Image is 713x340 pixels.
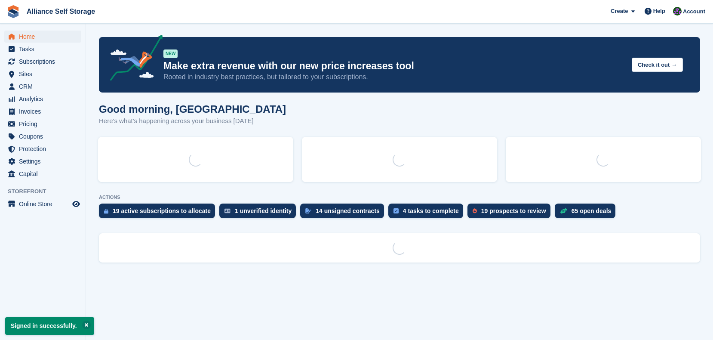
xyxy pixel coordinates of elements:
img: prospect-51fa495bee0391a8d652442698ab0144808aea92771e9ea1ae160a38d050c398.svg [473,208,477,213]
img: price-adjustments-announcement-icon-8257ccfd72463d97f412b2fc003d46551f7dbcb40ab6d574587a9cd5c0d94... [103,35,163,84]
span: Analytics [19,93,71,105]
a: Alliance Self Storage [23,4,98,19]
p: Make extra revenue with our new price increases tool [163,60,625,72]
span: Capital [19,168,71,180]
a: 19 prospects to review [467,204,555,223]
div: NEW [163,49,178,58]
span: Coupons [19,130,71,142]
a: menu [4,118,81,130]
span: Subscriptions [19,56,71,68]
p: ACTIONS [99,195,700,200]
img: active_subscription_to_allocate_icon-d502201f5373d7db506a760aba3b589e785aa758c864c3986d89f69b8ff3... [104,208,108,214]
h1: Good morning, [GEOGRAPHIC_DATA] [99,103,286,115]
span: Help [653,7,665,15]
span: Tasks [19,43,71,55]
div: 1 unverified identity [235,207,292,214]
img: contract_signature_icon-13c848040528278c33f63329250d36e43548de30e8caae1d1a13099fd9432cc5.svg [305,208,311,213]
a: 65 open deals [555,204,620,223]
a: menu [4,168,81,180]
span: Settings [19,155,71,167]
a: menu [4,143,81,155]
div: 19 active subscriptions to allocate [113,207,211,214]
a: menu [4,130,81,142]
img: deal-1b604bf984904fb50ccaf53a9ad4b4a5d6e5aea283cecdc64d6e3604feb123c2.svg [560,208,567,214]
span: Online Store [19,198,71,210]
div: 4 tasks to complete [403,207,459,214]
span: CRM [19,80,71,93]
span: Pricing [19,118,71,130]
a: menu [4,93,81,105]
p: Signed in successfully. [5,317,94,335]
a: 1 unverified identity [219,204,300,223]
span: Create [611,7,628,15]
a: menu [4,68,81,80]
a: menu [4,43,81,55]
a: menu [4,80,81,93]
a: menu [4,198,81,210]
span: Storefront [8,187,86,196]
img: task-75834270c22a3079a89374b754ae025e5fb1db73e45f91037f5363f120a921f8.svg [393,208,399,213]
span: Home [19,31,71,43]
img: stora-icon-8386f47178a22dfd0bd8f6a31ec36ba5ce8667c1dd55bd0f319d3a0aa187defe.svg [7,5,20,18]
span: Account [683,7,705,16]
a: menu [4,155,81,167]
span: Invoices [19,105,71,117]
a: menu [4,105,81,117]
img: verify_identity-adf6edd0f0f0b5bbfe63781bf79b02c33cf7c696d77639b501bdc392416b5a36.svg [224,208,230,213]
p: Rooted in industry best practices, but tailored to your subscriptions. [163,72,625,82]
div: 19 prospects to review [481,207,546,214]
a: menu [4,56,81,68]
a: menu [4,31,81,43]
img: Romilly Norton [673,7,682,15]
a: 19 active subscriptions to allocate [99,204,219,223]
div: 65 open deals [572,207,612,214]
span: Sites [19,68,71,80]
a: 4 tasks to complete [388,204,467,223]
a: 14 unsigned contracts [300,204,388,223]
span: Protection [19,143,71,155]
button: Check it out → [632,58,683,72]
p: Here's what's happening across your business [DATE] [99,116,286,126]
a: Preview store [71,199,81,209]
div: 14 unsigned contracts [316,207,380,214]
